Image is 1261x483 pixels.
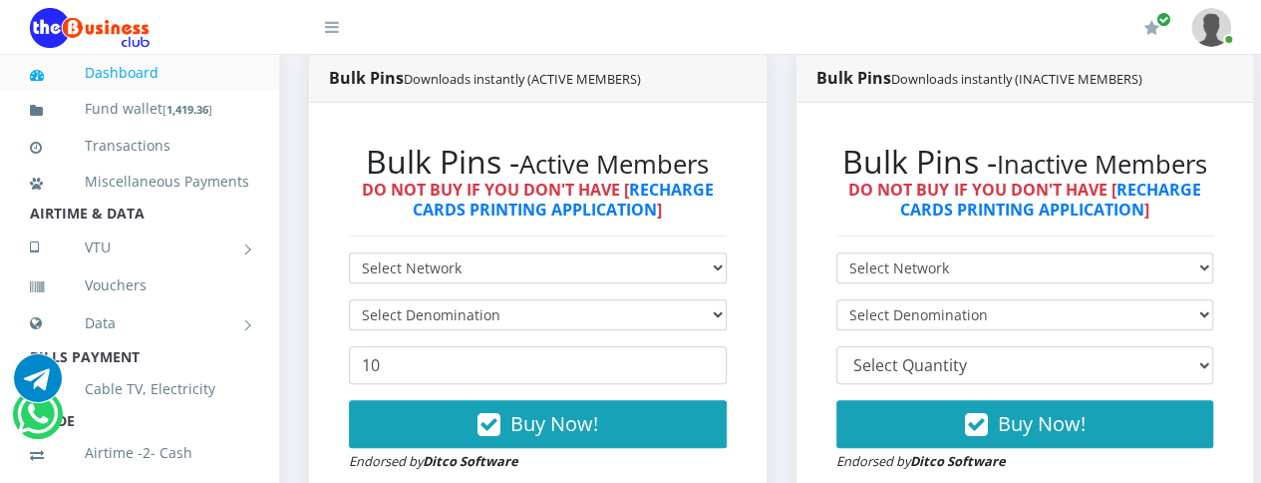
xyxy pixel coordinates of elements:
[166,102,208,117] b: 1,419.36
[816,67,1142,89] strong: Bulk Pins
[14,369,62,402] a: Chat for support
[329,67,641,89] strong: Bulk Pins
[836,143,1214,181] h2: Bulk Pins -
[1156,12,1171,27] span: Renew/Upgrade Subscription
[30,86,249,133] a: Fund wallet[1,419.36]
[413,179,714,220] a: RECHARGE CARDS PRINTING APPLICATION
[30,8,150,48] img: Logo
[30,262,249,308] a: Vouchers
[510,410,598,437] span: Buy Now!
[836,452,1006,470] small: Endorsed by
[162,102,212,117] small: [ ]
[996,147,1206,182] small: Inactive Members
[30,123,249,169] a: Transactions
[30,366,249,412] a: Cable TV, Electricity
[30,298,249,348] a: Data
[891,70,1142,88] small: Downloads instantly (INACTIVE MEMBERS)
[997,410,1085,437] span: Buy Now!
[362,179,714,220] strong: DO NOT BUY IF YOU DON'T HAVE [ ]
[1191,8,1231,47] img: User
[349,452,518,470] small: Endorsed by
[30,50,249,96] a: Dashboard
[1144,20,1159,36] i: Renew/Upgrade Subscription
[349,400,727,448] button: Buy Now!
[349,143,727,181] h2: Bulk Pins -
[910,452,1006,470] strong: Ditco Software
[404,70,641,88] small: Downloads instantly (ACTIVE MEMBERS)
[836,400,1214,448] button: Buy Now!
[900,179,1201,220] a: RECHARGE CARDS PRINTING APPLICATION
[17,405,58,438] a: Chat for support
[349,346,727,384] input: Enter Quantity
[423,452,518,470] strong: Ditco Software
[30,430,249,476] a: Airtime -2- Cash
[848,179,1200,220] strong: DO NOT BUY IF YOU DON'T HAVE [ ]
[30,159,249,205] a: Miscellaneous Payments
[519,147,709,182] small: Active Members
[30,223,249,272] a: VTU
